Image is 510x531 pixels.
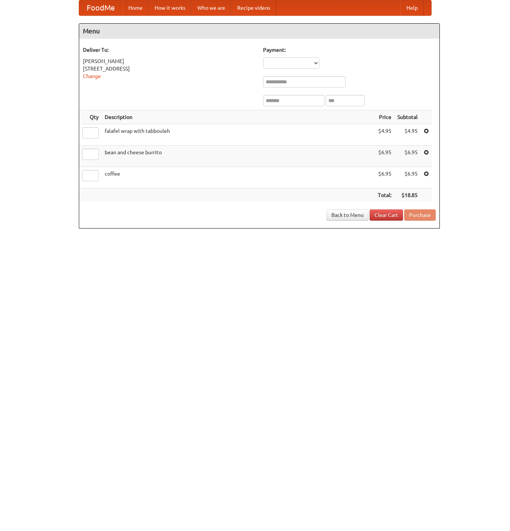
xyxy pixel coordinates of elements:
[83,57,256,65] div: [PERSON_NAME]
[263,46,436,54] h5: Payment:
[102,124,375,146] td: falafel wrap with tabbouleh
[394,110,421,124] th: Subtotal
[102,146,375,167] td: bean and cheese burrito
[375,146,394,167] td: $6.95
[83,65,256,72] div: [STREET_ADDRESS]
[102,167,375,188] td: coffee
[394,146,421,167] td: $6.95
[404,209,436,221] button: Purchase
[394,167,421,188] td: $6.95
[394,188,421,202] th: $18.85
[375,167,394,188] td: $6.95
[375,124,394,146] td: $4.95
[231,0,276,15] a: Recipe videos
[191,0,231,15] a: Who we are
[149,0,191,15] a: How it works
[122,0,149,15] a: Home
[79,24,439,39] h4: Menu
[79,0,122,15] a: FoodMe
[375,110,394,124] th: Price
[370,209,403,221] a: Clear Cart
[394,124,421,146] td: $4.95
[79,110,102,124] th: Qty
[83,46,256,54] h5: Deliver To:
[400,0,424,15] a: Help
[375,188,394,202] th: Total:
[102,110,375,124] th: Description
[326,209,369,221] a: Back to Menu
[83,73,101,79] a: Change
